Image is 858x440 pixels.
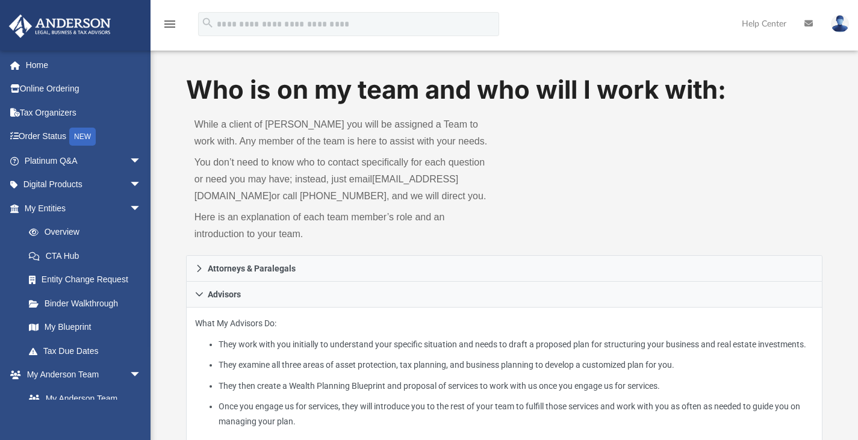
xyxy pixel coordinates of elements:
i: menu [163,17,177,31]
li: They work with you initially to understand your specific situation and needs to draft a proposed ... [219,337,813,352]
a: Overview [17,220,160,244]
p: What My Advisors Do: [195,316,814,429]
div: NEW [69,128,96,146]
a: Tax Due Dates [17,339,160,363]
li: They examine all three areas of asset protection, tax planning, and business planning to develop ... [219,358,813,373]
p: Here is an explanation of each team member’s role and an introduction to your team. [194,209,496,243]
img: User Pic [831,15,849,33]
a: Order StatusNEW [8,125,160,149]
p: While a client of [PERSON_NAME] you will be assigned a Team to work with. Any member of the team ... [194,116,496,150]
span: arrow_drop_down [129,173,154,197]
a: [EMAIL_ADDRESS][DOMAIN_NAME] [194,174,458,201]
p: You don’t need to know who to contact specifically for each question or need you may have; instea... [194,154,496,205]
a: Platinum Q&Aarrow_drop_down [8,149,160,173]
li: They then create a Wealth Planning Blueprint and proposal of services to work with us once you en... [219,379,813,394]
h1: Who is on my team and who will I work with: [186,72,823,108]
a: My Anderson Team [17,386,148,411]
span: Attorneys & Paralegals [208,264,296,273]
a: Advisors [186,282,823,308]
a: My Anderson Teamarrow_drop_down [8,363,154,387]
a: Tax Organizers [8,101,160,125]
a: CTA Hub [17,244,160,268]
span: arrow_drop_down [129,363,154,388]
span: arrow_drop_down [129,196,154,221]
a: Binder Walkthrough [17,291,160,315]
img: Anderson Advisors Platinum Portal [5,14,114,38]
a: Entity Change Request [17,268,160,292]
a: menu [163,23,177,31]
li: Once you engage us for services, they will introduce you to the rest of your team to fulfill thos... [219,399,813,429]
a: Home [8,53,160,77]
a: Digital Productsarrow_drop_down [8,173,160,197]
span: Advisors [208,290,241,299]
i: search [201,16,214,29]
a: Attorneys & Paralegals [186,255,823,282]
a: Online Ordering [8,77,160,101]
a: My Entitiesarrow_drop_down [8,196,160,220]
a: My Blueprint [17,315,154,339]
span: arrow_drop_down [129,149,154,173]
